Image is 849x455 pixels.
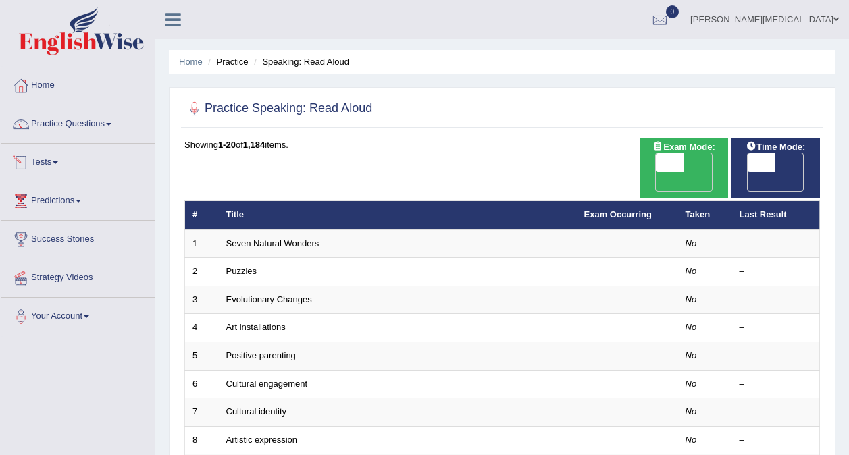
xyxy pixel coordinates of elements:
em: No [686,379,697,389]
th: # [185,201,219,230]
span: Time Mode: [740,140,811,154]
th: Last Result [732,201,820,230]
span: Exam Mode: [647,140,720,154]
em: No [686,238,697,248]
a: Exam Occurring [584,209,652,219]
div: – [740,238,813,250]
b: 1,184 [243,140,265,150]
td: 4 [185,314,219,342]
a: Puzzles [226,266,257,276]
em: No [686,322,697,332]
a: Home [179,57,203,67]
em: No [686,294,697,304]
li: Speaking: Read Aloud [251,55,349,68]
a: Success Stories [1,221,155,255]
div: – [740,265,813,278]
a: Seven Natural Wonders [226,238,319,248]
a: Predictions [1,182,155,216]
td: 3 [185,286,219,314]
div: Show exams occurring in exams [640,138,729,198]
a: Cultural engagement [226,379,308,389]
h2: Practice Speaking: Read Aloud [184,99,372,119]
th: Taken [678,201,732,230]
b: 1-20 [218,140,236,150]
div: – [740,434,813,447]
a: Cultural identity [226,406,287,417]
a: Your Account [1,298,155,331]
a: Home [1,67,155,101]
div: – [740,321,813,334]
a: Practice Questions [1,105,155,139]
div: – [740,378,813,391]
div: – [740,406,813,419]
td: 1 [185,230,219,258]
th: Title [219,201,577,230]
a: Art installations [226,322,286,332]
div: – [740,350,813,363]
td: 5 [185,342,219,371]
em: No [686,435,697,445]
em: No [686,266,697,276]
div: Showing of items. [184,138,820,151]
a: Positive parenting [226,350,296,360]
a: Evolutionary Changes [226,294,312,304]
em: No [686,350,697,360]
td: 7 [185,398,219,427]
em: No [686,406,697,417]
td: 8 [185,426,219,454]
td: 6 [185,370,219,398]
td: 2 [185,258,219,286]
a: Tests [1,144,155,178]
span: 0 [666,5,679,18]
li: Practice [205,55,248,68]
a: Strategy Videos [1,259,155,293]
a: Artistic expression [226,435,297,445]
div: – [740,294,813,306]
